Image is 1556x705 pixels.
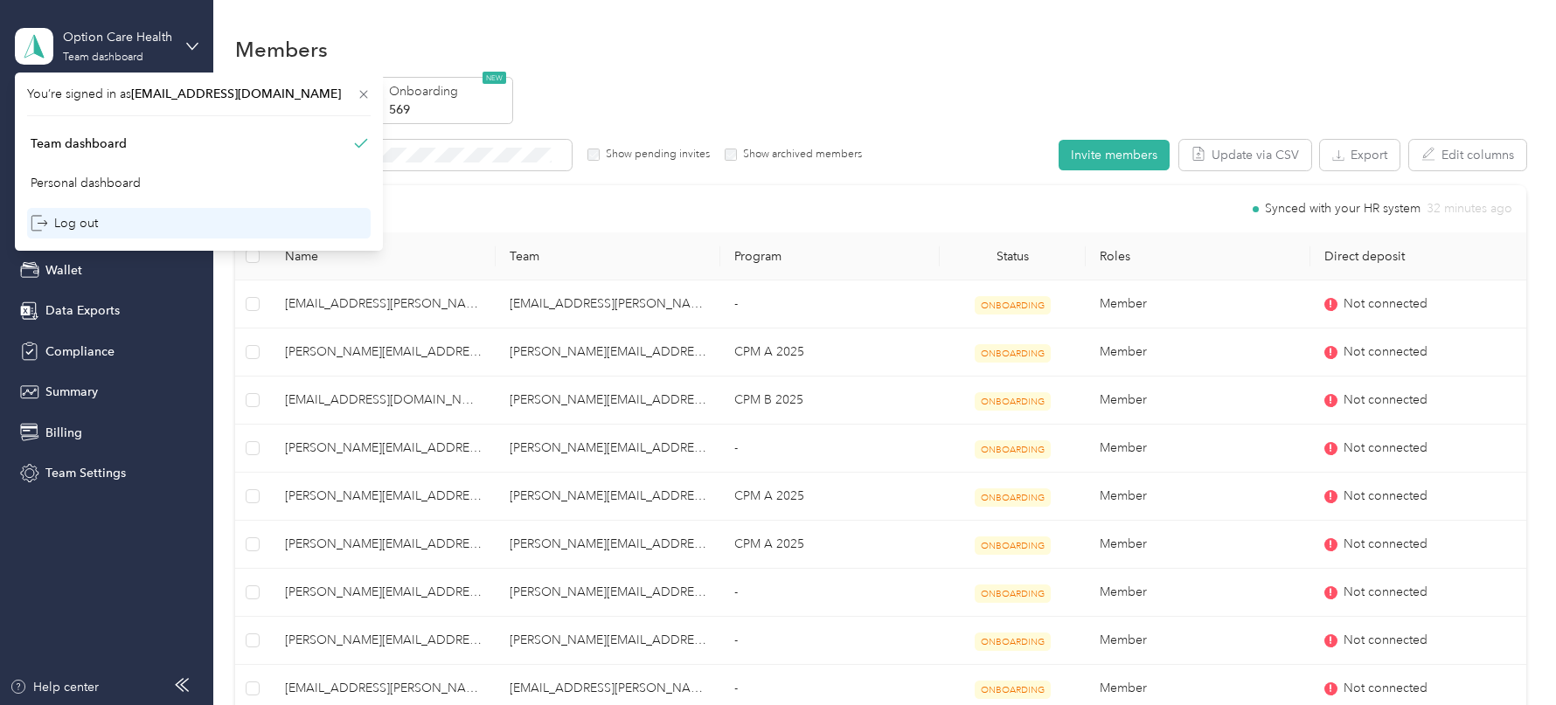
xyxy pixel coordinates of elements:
span: Not connected [1344,391,1427,410]
span: Not connected [1344,487,1427,506]
button: Help center [10,678,99,696]
span: Not connected [1344,342,1427,362]
th: Direct deposit [1310,232,1535,280]
span: ONBOARDING [975,488,1051,507]
td: christina.nurse@optioncare.com [271,617,496,665]
div: Log out [31,214,98,232]
td: amanda.richardson@optioncare.com [496,425,720,473]
td: Member [1086,280,1310,328]
span: [PERSON_NAME][EMAIL_ADDRESS][PERSON_NAME][DOMAIN_NAME] [285,439,482,458]
span: Not connected [1344,631,1427,650]
td: bridgett.stephen@optioncare.com [496,569,720,617]
td: christina.nurse@optioncare.com [496,617,720,665]
td: ONBOARDING [940,569,1086,617]
span: Not connected [1344,439,1427,458]
span: Compliance [45,342,115,361]
td: barbara.mcnulty@optioncare.com [271,473,496,521]
td: ONBOARDING [940,280,1086,328]
td: Member [1086,617,1310,665]
span: [EMAIL_ADDRESS][PERSON_NAME][DOMAIN_NAME] [285,679,482,698]
th: Team [496,232,720,280]
button: Edit columns [1409,140,1526,170]
td: - [720,280,940,328]
th: Roles [1086,232,1310,280]
span: 32 minutes ago [1427,203,1512,215]
span: ONBOARDING [975,584,1051,603]
span: Name [285,249,482,264]
p: Onboarding [389,82,508,100]
span: ONBOARDING [975,440,1051,459]
p: 569 [389,100,508,119]
span: [PERSON_NAME][EMAIL_ADDRESS][DOMAIN_NAME] [285,631,482,650]
td: ONBOARDING [940,328,1086,377]
span: [PERSON_NAME][EMAIL_ADDRESS][PERSON_NAME][DOMAIN_NAME] [285,583,482,602]
span: You’re signed in as [27,85,371,103]
span: Not connected [1344,535,1427,554]
span: Not connected [1344,294,1427,314]
td: alexandra.payne@optioncare.com [271,328,496,377]
td: CPM A 2025 [720,328,940,377]
label: Show pending invites [600,147,710,162]
td: Member [1086,521,1310,569]
span: ONBOARDING [975,296,1051,314]
span: ONBOARDING [975,681,1051,699]
span: Not connected [1344,679,1427,698]
span: Wallet [45,261,82,280]
td: - [720,569,940,617]
span: [EMAIL_ADDRESS][PERSON_NAME][DOMAIN_NAME] [285,294,482,314]
td: Member [1086,328,1310,377]
span: Billing [45,424,82,442]
div: Team dashboard [63,52,143,63]
td: Member [1086,425,1310,473]
span: Team Settings [45,464,126,482]
th: Program [720,232,940,280]
label: Show archived members [737,147,862,162]
td: bridgett.stephen@optioncare.com [271,569,496,617]
td: CPM A 2025 [720,521,940,569]
td: eileen.latkiewicz@optioncare.com [496,473,720,521]
td: ONBOARDING [940,473,1086,521]
td: Member [1086,473,1310,521]
button: Update via CSV [1179,140,1311,170]
td: ONBOARDING [940,617,1086,665]
span: Synced with your HR system [1265,203,1421,215]
span: ONBOARDING [975,536,1051,555]
td: - [720,617,940,665]
span: Summary [45,383,98,401]
td: aarika.garcia@optioncare.com [496,280,720,328]
span: ONBOARDING [975,632,1051,651]
td: CPM A 2025 [720,473,940,521]
td: ONBOARDING [940,425,1086,473]
h1: Members [235,40,328,59]
td: ONBOARDING [940,377,1086,425]
span: Not connected [1344,583,1427,602]
div: Team dashboard [31,135,127,153]
td: aarika.garcia@optioncare.com [271,280,496,328]
span: ONBOARDING [975,392,1051,411]
div: Personal dashboard [31,174,141,192]
td: robert.zarnowski@optioncare.com [496,377,720,425]
span: [PERSON_NAME][EMAIL_ADDRESS][PERSON_NAME][DOMAIN_NAME] [285,535,482,554]
td: - [720,425,940,473]
td: brian.montalvo@optioncare.com [271,521,496,569]
th: Name [271,232,496,280]
td: rachel.shaull@optioncare.com [496,521,720,569]
td: Member [1086,377,1310,425]
span: [EMAIL_ADDRESS][DOMAIN_NAME] [285,391,482,410]
th: Status [940,232,1086,280]
span: ONBOARDING [975,344,1051,363]
span: NEW [483,72,506,84]
span: Data Exports [45,301,120,320]
td: ONBOARDING [940,521,1086,569]
td: viola.winston@optioncare.com [496,328,720,377]
span: [EMAIL_ADDRESS][DOMAIN_NAME] [131,86,341,101]
div: Option Care Health [63,28,172,46]
td: CPM B 2025 [720,377,940,425]
span: [PERSON_NAME][EMAIL_ADDRESS][PERSON_NAME][DOMAIN_NAME] [285,342,482,362]
td: alyisar.bittar@optioncare.com [271,377,496,425]
td: Member [1086,569,1310,617]
iframe: Everlance-gr Chat Button Frame [1458,607,1556,705]
td: amanda.richardson@optioncare.com [271,425,496,473]
span: [PERSON_NAME][EMAIL_ADDRESS][PERSON_NAME][DOMAIN_NAME] [285,487,482,506]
